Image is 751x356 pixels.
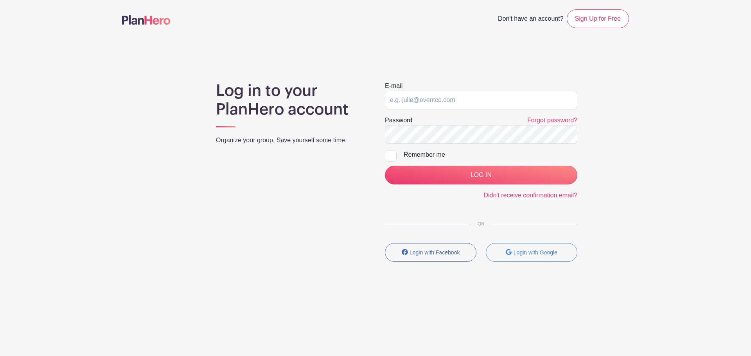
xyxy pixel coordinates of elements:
button: Login with Facebook [385,243,476,262]
h1: Log in to your PlanHero account [216,81,366,119]
p: Organize your group. Save yourself some time. [216,136,366,145]
img: logo-507f7623f17ff9eddc593b1ce0a138ce2505c220e1c5a4e2b4648c50719b7d32.svg [122,15,171,25]
input: LOG IN [385,166,577,184]
small: Login with Google [514,249,557,256]
input: e.g. julie@eventco.com [385,91,577,109]
span: Don't have an account? [498,11,564,28]
small: Login with Facebook [410,249,460,256]
a: Forgot password? [527,117,577,123]
span: OR [471,221,491,227]
button: Login with Google [486,243,577,262]
label: E-mail [385,81,402,91]
a: Sign Up for Free [567,9,629,28]
a: Didn't receive confirmation email? [483,192,577,199]
div: Remember me [404,150,577,159]
label: Password [385,116,412,125]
